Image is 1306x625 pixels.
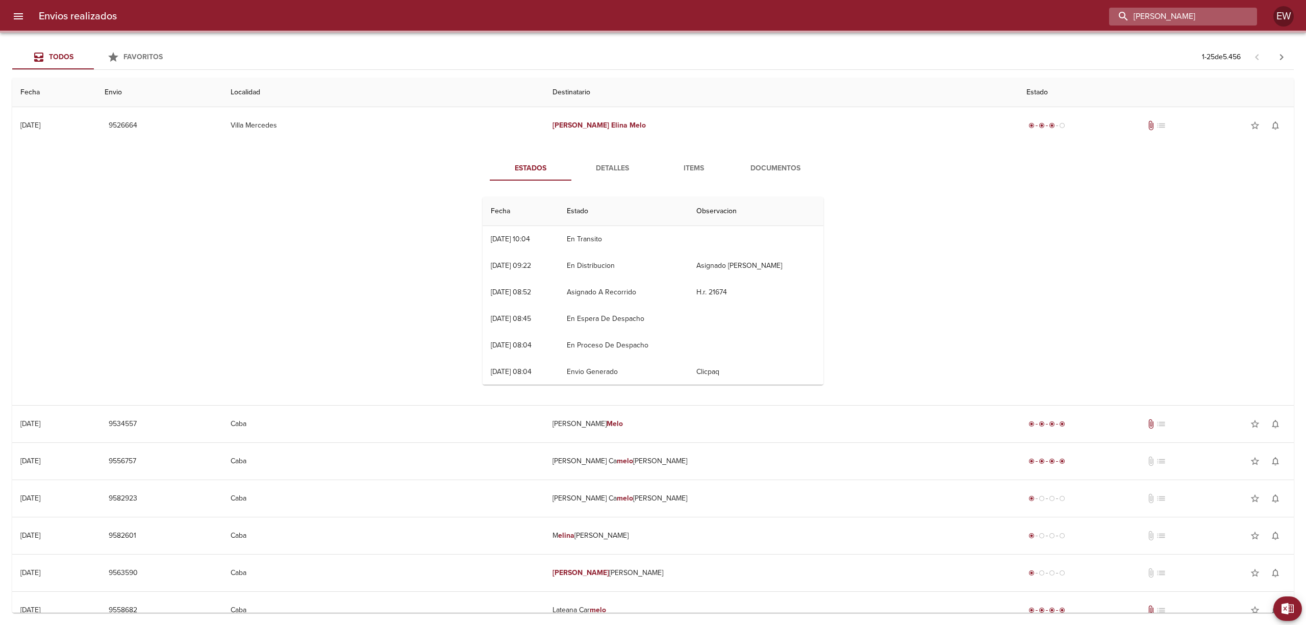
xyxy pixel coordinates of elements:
span: Tiene documentos adjuntos [1146,120,1156,131]
div: Entregado [1026,456,1067,466]
span: radio_button_checked [1028,458,1035,464]
th: Envio [96,78,222,107]
button: Agregar a favoritos [1245,451,1265,471]
span: No tiene documentos adjuntos [1146,531,1156,541]
td: Caba [222,406,545,442]
span: No tiene pedido asociado [1156,568,1166,578]
em: melo [617,494,633,503]
table: Tabla de seguimiento [483,197,823,385]
button: 9582923 [105,489,141,508]
th: Fecha [483,197,559,226]
button: Activar notificaciones [1265,115,1286,136]
span: No tiene pedido asociado [1156,493,1166,504]
td: En Proceso De Despacho [559,332,689,359]
span: radio_button_unchecked [1049,495,1055,502]
button: Activar notificaciones [1265,414,1286,434]
div: [DATE] 09:22 [491,261,531,270]
span: No tiene pedido asociado [1156,605,1166,615]
button: 9558682 [105,601,141,620]
td: Envio Generado [559,359,689,385]
td: Caba [222,517,545,554]
p: 1 - 25 de 5.456 [1202,52,1241,62]
button: Agregar a favoritos [1245,526,1265,546]
button: Agregar a favoritos [1245,115,1265,136]
span: radio_button_checked [1039,421,1045,427]
td: Caba [222,443,545,480]
span: Detalles [577,162,647,175]
span: radio_button_unchecked [1039,533,1045,539]
span: notifications_none [1270,531,1280,541]
span: star_border [1250,120,1260,131]
span: No tiene documentos adjuntos [1146,456,1156,466]
div: [DATE] 08:45 [491,314,531,323]
button: 9563590 [105,564,142,583]
button: Agregar a favoritos [1245,414,1265,434]
span: Tiene documentos adjuntos [1146,605,1156,615]
div: [DATE] 10:04 [491,235,530,243]
div: Abrir información de usuario [1273,6,1294,27]
span: radio_button_unchecked [1039,495,1045,502]
td: M [PERSON_NAME] [544,517,1018,554]
button: Activar notificaciones [1265,600,1286,620]
td: En Transito [559,226,689,253]
em: Melo [607,419,623,428]
span: 9526664 [109,119,137,132]
th: Fecha [12,78,96,107]
td: En Distribucion [559,253,689,279]
td: [PERSON_NAME] [544,406,1018,442]
span: 9558682 [109,604,137,617]
span: radio_button_unchecked [1049,570,1055,576]
button: Agregar a favoritos [1245,600,1265,620]
span: radio_button_checked [1049,122,1055,129]
span: star_border [1250,605,1260,615]
td: [PERSON_NAME] Ca [PERSON_NAME] [544,443,1018,480]
span: radio_button_checked [1028,421,1035,427]
span: star_border [1250,456,1260,466]
span: radio_button_checked [1039,458,1045,464]
span: star_border [1250,419,1260,429]
span: Todos [49,53,73,61]
span: radio_button_checked [1028,533,1035,539]
span: 9563590 [109,567,138,580]
span: radio_button_unchecked [1039,570,1045,576]
span: radio_button_unchecked [1049,533,1055,539]
span: radio_button_checked [1059,421,1065,427]
span: radio_button_checked [1028,495,1035,502]
button: Exportar Excel [1273,596,1302,621]
div: [DATE] 08:04 [491,367,532,376]
span: star_border [1250,568,1260,578]
span: Tiene documentos adjuntos [1146,419,1156,429]
span: notifications_none [1270,120,1280,131]
button: menu [6,4,31,29]
span: radio_button_checked [1049,458,1055,464]
span: notifications_none [1270,456,1280,466]
td: Caba [222,555,545,591]
span: No tiene pedido asociado [1156,120,1166,131]
span: Pagina anterior [1245,52,1269,62]
span: notifications_none [1270,419,1280,429]
span: radio_button_unchecked [1059,533,1065,539]
span: radio_button_checked [1049,607,1055,613]
span: radio_button_checked [1049,421,1055,427]
div: [DATE] [20,531,40,540]
span: No tiene pedido asociado [1156,531,1166,541]
span: notifications_none [1270,493,1280,504]
td: [PERSON_NAME] Ca [PERSON_NAME] [544,480,1018,517]
button: 9556757 [105,452,140,471]
div: [DATE] 08:52 [491,288,531,296]
div: Tabs Envios [12,45,175,69]
th: Destinatario [544,78,1018,107]
em: Elina [611,121,627,130]
div: Tabs detalle de guia [490,156,816,181]
em: [PERSON_NAME] [552,568,609,577]
th: Estado [559,197,689,226]
div: [DATE] [20,568,40,577]
span: notifications_none [1270,568,1280,578]
em: elina [558,531,574,540]
div: [DATE] [20,419,40,428]
span: No tiene pedido asociado [1156,419,1166,429]
button: Activar notificaciones [1265,488,1286,509]
span: radio_button_checked [1039,607,1045,613]
div: [DATE] [20,121,40,130]
span: No tiene pedido asociado [1156,456,1166,466]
